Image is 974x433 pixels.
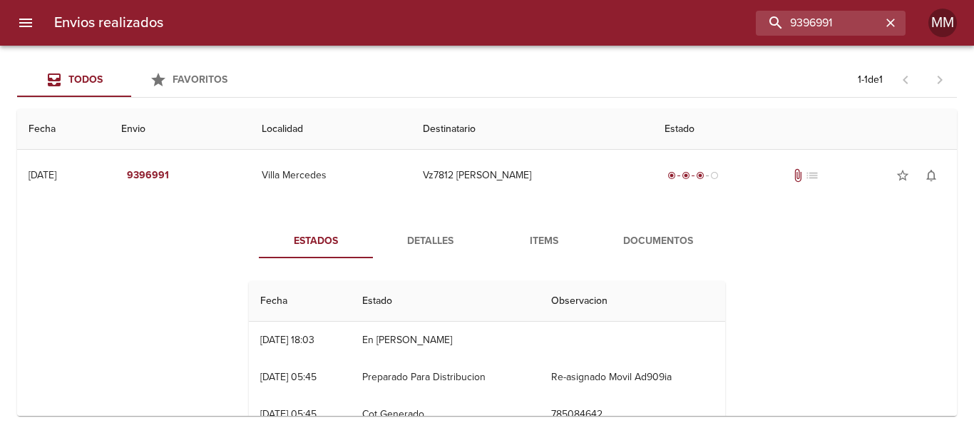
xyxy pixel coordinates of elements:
input: buscar [756,11,881,36]
div: [DATE] 05:45 [260,371,317,383]
span: Estados [267,233,364,250]
td: Vz7812 [PERSON_NAME] [411,150,653,201]
span: Tiene documentos adjuntos [791,168,805,183]
span: radio_button_checked [667,171,676,180]
button: Agregar a favoritos [888,161,917,190]
span: star_border [896,168,910,183]
span: Detalles [381,233,478,250]
span: Documentos [610,233,707,250]
button: menu [9,6,43,40]
th: Envio [110,109,250,150]
th: Estado [653,109,957,150]
td: Cot Generado [351,396,540,433]
div: [DATE] 18:03 [260,334,314,346]
div: Tabs detalle de guia [259,224,715,258]
button: 9396991 [121,163,175,189]
em: 9396991 [127,167,169,185]
th: Localidad [250,109,411,150]
th: Observacion [540,281,725,322]
div: [DATE] [29,169,56,181]
th: Fecha [17,109,110,150]
span: Pagina anterior [888,72,923,86]
td: En [PERSON_NAME] [351,322,540,359]
div: [DATE] 05:45 [260,408,317,420]
div: Abrir información de usuario [928,9,957,37]
span: Favoritos [173,73,227,86]
td: Preparado Para Distribucion [351,359,540,396]
p: 1 - 1 de 1 [858,73,883,87]
div: Tabs Envios [17,63,245,97]
span: Pagina siguiente [923,63,957,97]
span: radio_button_checked [696,171,704,180]
span: radio_button_checked [682,171,690,180]
h6: Envios realizados [54,11,163,34]
td: 785084642 [540,396,725,433]
th: Destinatario [411,109,653,150]
td: Re-asignado Movil Ad909ia [540,359,725,396]
div: MM [928,9,957,37]
span: radio_button_unchecked [710,171,719,180]
span: Todos [68,73,103,86]
span: Items [496,233,593,250]
button: Activar notificaciones [917,161,945,190]
span: No tiene pedido asociado [805,168,819,183]
td: Villa Mercedes [250,150,411,201]
span: notifications_none [924,168,938,183]
th: Fecha [249,281,351,322]
th: Estado [351,281,540,322]
div: En viaje [665,168,722,183]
